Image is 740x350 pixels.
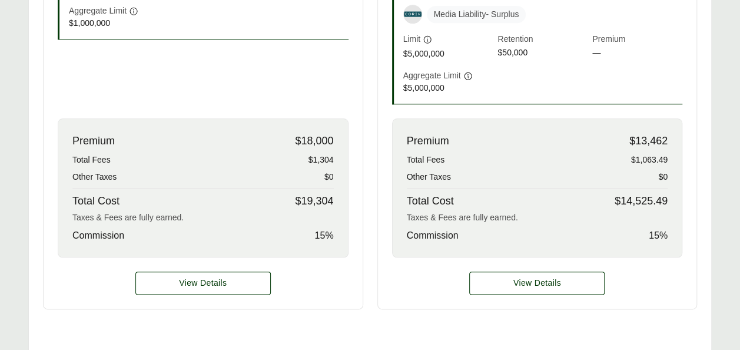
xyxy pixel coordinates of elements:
[592,33,682,47] span: Premium
[135,272,271,295] a: Corvus details
[497,33,588,47] span: Retention
[407,171,451,183] span: Other Taxes
[407,212,668,224] div: Taxes & Fees are fully earned.
[407,154,445,166] span: Total Fees
[72,154,111,166] span: Total Fees
[404,11,422,16] img: Corix Insurance
[69,17,159,29] span: $1,000,000
[513,277,561,289] span: View Details
[72,171,117,183] span: Other Taxes
[308,154,334,166] span: $1,304
[649,229,668,243] span: 15 %
[314,229,333,243] span: 15 %
[592,47,682,60] span: —
[469,272,605,295] a: Corix details
[631,154,668,166] span: $1,063.49
[407,229,459,243] span: Commission
[658,171,668,183] span: $0
[179,277,227,289] span: View Details
[72,212,334,224] div: Taxes & Fees are fully earned.
[407,193,454,209] span: Total Cost
[295,193,333,209] span: $19,304
[295,133,333,149] span: $18,000
[72,133,115,149] span: Premium
[403,48,493,60] span: $5,000,000
[469,272,605,295] button: View Details
[615,193,668,209] span: $14,525.49
[427,6,526,23] span: Media Liability - Surplus
[69,5,127,17] span: Aggregate Limit
[629,133,668,149] span: $13,462
[403,70,461,82] span: Aggregate Limit
[324,171,334,183] span: $0
[135,272,271,295] button: View Details
[407,133,449,149] span: Premium
[497,47,588,60] span: $50,000
[72,229,124,243] span: Commission
[403,82,493,94] span: $5,000,000
[72,193,120,209] span: Total Cost
[403,33,421,45] span: Limit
